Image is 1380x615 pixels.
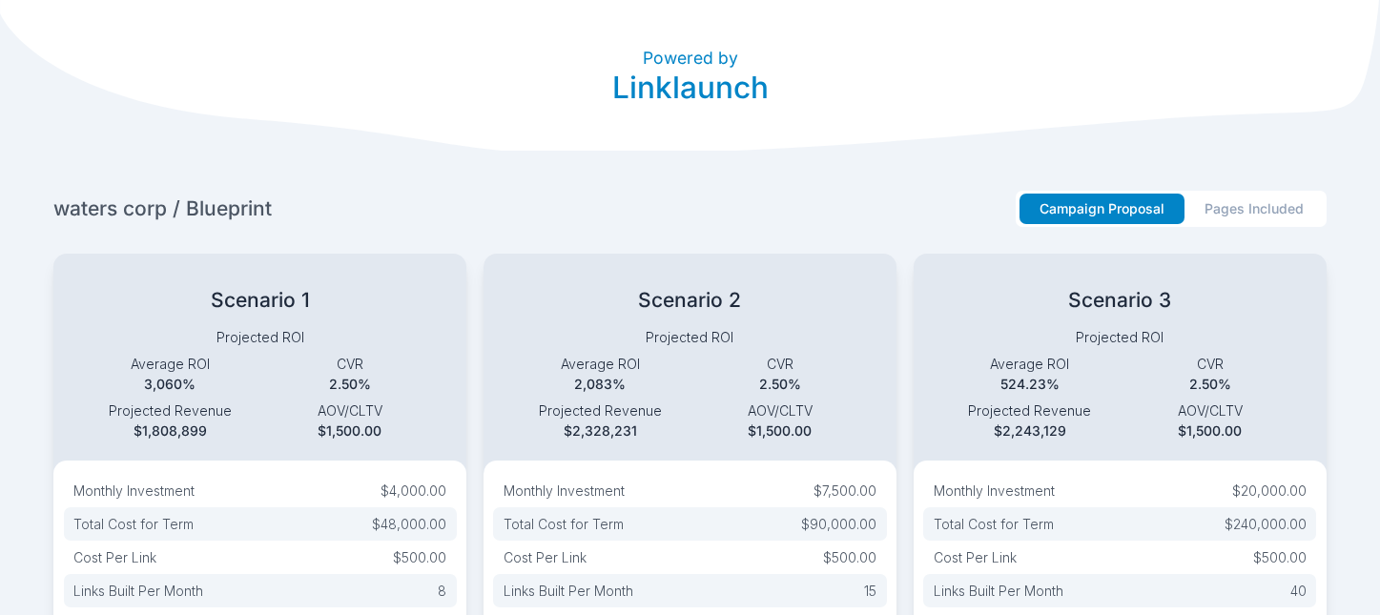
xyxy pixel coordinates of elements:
[80,374,260,394] p: 3,060%
[504,581,633,601] p: Links Built Per Month
[612,47,769,71] p: Powered by
[940,287,1300,314] h2: Scenario 3
[510,287,870,314] h2: Scenario 2
[393,547,446,567] p: $500.00
[934,547,1017,567] p: Cost Per Link
[690,354,870,374] p: CVR
[260,400,441,420] p: AOV/CLTV
[823,547,876,567] p: $500.00
[940,420,1121,441] p: $2,243,129
[510,374,690,394] p: 2,083%
[510,400,690,420] p: Projected Revenue
[73,481,195,501] p: Monthly Investment
[814,481,876,501] p: $7,500.00
[260,420,441,441] p: $1,500.00
[1253,547,1307,567] p: $500.00
[80,400,260,420] p: Projected Revenue
[504,514,624,534] p: Total Cost for Term
[1120,374,1300,394] p: 2.50%
[73,547,156,567] p: Cost Per Link
[510,420,690,441] p: $2,328,231
[940,354,1121,374] p: Average ROI
[438,581,446,601] p: 8
[690,374,870,394] p: 2.50%
[1020,194,1184,224] button: Campaign Proposal
[1232,481,1307,501] p: $20,000.00
[801,514,876,534] p: $90,000.00
[80,420,260,441] p: $1,808,899
[372,514,446,534] p: $48,000.00
[260,374,441,394] p: 2.50%
[934,581,1063,601] p: Links Built Per Month
[612,71,769,104] p: Linklaunch
[1120,354,1300,374] p: CVR
[940,374,1121,394] p: 524.23%
[381,481,446,501] p: $4,000.00
[934,481,1055,501] p: Monthly Investment
[504,547,587,567] p: Cost Per Link
[73,514,194,534] p: Total Cost for Term
[504,481,625,501] p: Monthly Investment
[53,195,272,222] p: waters corp / Blueprint
[260,354,441,374] p: CVR
[864,581,876,601] p: 15
[1225,514,1307,534] p: $240,000.00
[80,354,260,374] p: Average ROI
[510,327,870,347] p: Projected ROI
[940,327,1300,347] p: Projected ROI
[1120,420,1300,441] p: $1,500.00
[73,581,203,601] p: Links Built Per Month
[1120,400,1300,420] p: AOV/CLTV
[80,287,440,314] h2: Scenario 1
[934,514,1054,534] p: Total Cost for Term
[690,400,870,420] p: AOV/CLTV
[1290,581,1307,601] p: 40
[940,400,1121,420] p: Projected Revenue
[510,354,690,374] p: Average ROI
[80,327,440,347] p: Projected ROI
[1184,194,1324,224] button: Pages Included
[690,420,870,441] p: $1,500.00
